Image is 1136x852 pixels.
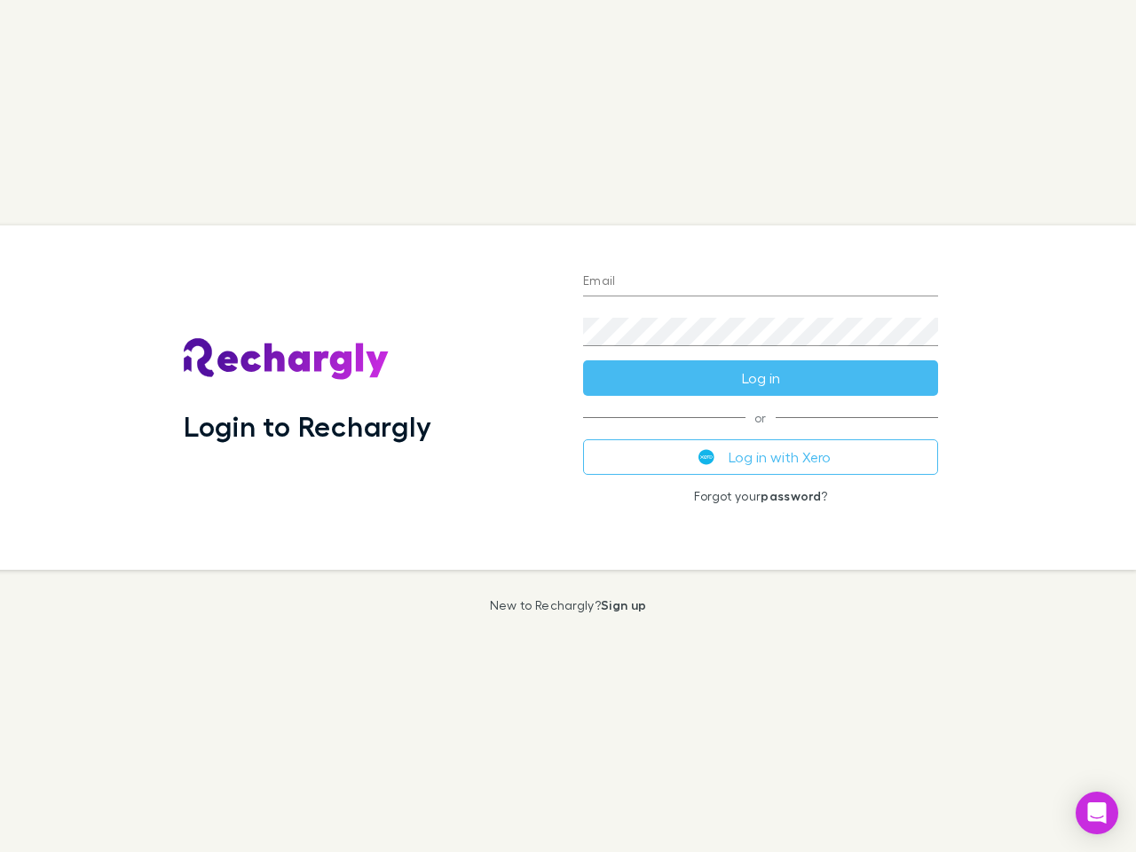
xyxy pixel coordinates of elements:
img: Rechargly's Logo [184,338,390,381]
a: Sign up [601,597,646,612]
img: Xero's logo [698,449,714,465]
a: password [761,488,821,503]
p: New to Rechargly? [490,598,647,612]
span: or [583,417,938,418]
p: Forgot your ? [583,489,938,503]
button: Log in [583,360,938,396]
button: Log in with Xero [583,439,938,475]
h1: Login to Rechargly [184,409,431,443]
div: Open Intercom Messenger [1076,792,1118,834]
